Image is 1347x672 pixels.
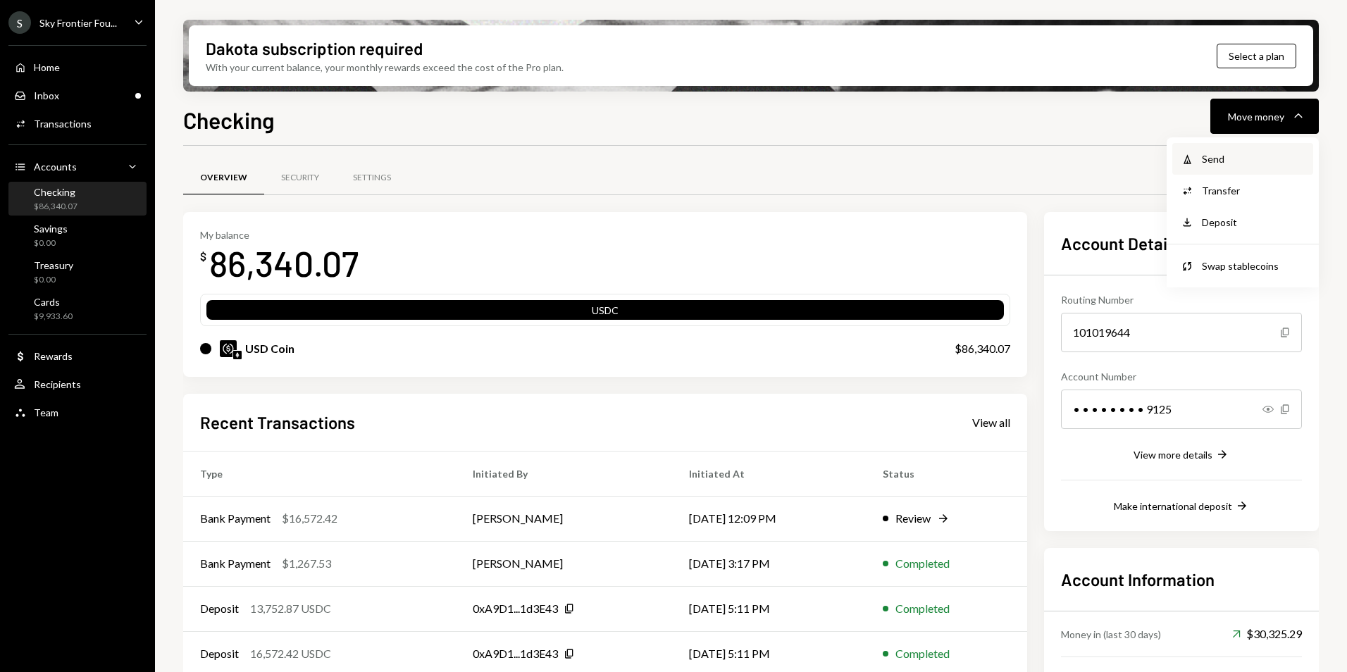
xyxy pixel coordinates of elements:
[1061,232,1302,255] h2: Account Details
[245,340,294,357] div: USD Coin
[1061,390,1302,429] div: • • • • • • • • 9125
[955,340,1010,357] div: $86,340.07
[34,406,58,418] div: Team
[206,303,1004,323] div: USDC
[34,350,73,362] div: Rewards
[200,411,355,434] h2: Recent Transactions
[200,555,271,572] div: Bank Payment
[1114,500,1232,512] div: Make international deposit
[34,186,77,198] div: Checking
[34,237,68,249] div: $0.00
[8,399,147,425] a: Team
[1061,313,1302,352] div: 101019644
[895,555,950,572] div: Completed
[281,172,319,184] div: Security
[8,154,147,179] a: Accounts
[200,645,239,662] div: Deposit
[353,172,391,184] div: Settings
[206,60,564,75] div: With your current balance, your monthly rewards exceed the cost of the Pro plan.
[8,292,147,325] a: Cards$9,933.60
[1134,447,1229,463] button: View more details
[34,274,73,286] div: $0.00
[456,496,672,541] td: [PERSON_NAME]
[672,586,866,631] td: [DATE] 5:11 PM
[1232,626,1302,642] div: $30,325.29
[250,645,331,662] div: 16,572.42 USDC
[1134,449,1212,461] div: View more details
[895,600,950,617] div: Completed
[8,54,147,80] a: Home
[1061,292,1302,307] div: Routing Number
[8,182,147,216] a: Checking$86,340.07
[34,201,77,213] div: $86,340.07
[264,160,336,196] a: Security
[34,311,73,323] div: $9,933.60
[282,510,337,527] div: $16,572.42
[200,229,359,241] div: My balance
[34,296,73,308] div: Cards
[34,118,92,130] div: Transactions
[672,541,866,586] td: [DATE] 3:17 PM
[34,61,60,73] div: Home
[8,218,147,252] a: Savings$0.00
[1217,44,1296,68] button: Select a plan
[250,600,331,617] div: 13,752.87 USDC
[183,451,456,496] th: Type
[34,161,77,173] div: Accounts
[282,555,331,572] div: $1,267.53
[8,255,147,289] a: Treasury$0.00
[1202,183,1305,198] div: Transfer
[1061,627,1161,642] div: Money in (last 30 days)
[183,106,275,134] h1: Checking
[200,600,239,617] div: Deposit
[972,416,1010,430] div: View all
[866,451,1027,496] th: Status
[672,496,866,541] td: [DATE] 12:09 PM
[206,37,423,60] div: Dakota subscription required
[34,223,68,235] div: Savings
[220,340,237,357] img: USDC
[972,414,1010,430] a: View all
[34,89,59,101] div: Inbox
[1202,259,1305,273] div: Swap stablecoins
[1061,369,1302,384] div: Account Number
[473,645,558,662] div: 0xA9D1...1d3E43
[233,351,242,359] img: ethereum-mainnet
[456,451,672,496] th: Initiated By
[183,160,264,196] a: Overview
[200,172,247,184] div: Overview
[200,249,206,263] div: $
[209,241,359,285] div: 86,340.07
[1228,109,1284,124] div: Move money
[473,600,558,617] div: 0xA9D1...1d3E43
[1210,99,1319,134] button: Move money
[8,11,31,34] div: S
[34,259,73,271] div: Treasury
[39,17,117,29] div: Sky Frontier Fou...
[1202,215,1305,230] div: Deposit
[1061,568,1302,591] h2: Account Information
[895,645,950,662] div: Completed
[8,343,147,368] a: Rewards
[1114,499,1249,514] button: Make international deposit
[456,541,672,586] td: [PERSON_NAME]
[34,378,81,390] div: Recipients
[8,111,147,136] a: Transactions
[895,510,931,527] div: Review
[1202,151,1305,166] div: Send
[8,82,147,108] a: Inbox
[200,510,271,527] div: Bank Payment
[672,451,866,496] th: Initiated At
[8,371,147,397] a: Recipients
[336,160,408,196] a: Settings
